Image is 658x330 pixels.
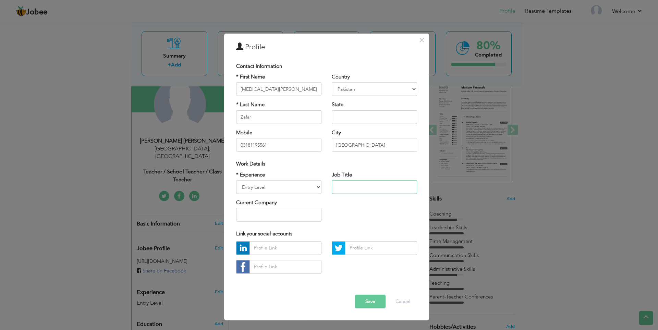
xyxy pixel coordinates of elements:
label: Job Title [332,171,352,178]
label: Mobile [236,129,252,136]
button: Cancel [389,295,417,308]
label: * First Name [236,73,265,81]
label: * Last Name [236,101,265,108]
input: Profile Link [249,241,321,255]
span: Work Details [236,160,265,167]
img: Twitter [332,242,345,255]
label: State [332,101,343,108]
img: linkedin [236,242,249,255]
span: Contact Information [236,62,282,69]
label: City [332,129,341,136]
span: Link your social accounts [236,230,292,237]
button: Save [355,295,386,308]
input: Profile Link [345,241,417,255]
label: Country [332,73,350,81]
img: facebook [236,260,249,273]
button: Close [416,34,427,45]
input: Profile Link [249,260,321,274]
h3: Profile [236,42,417,52]
label: Current Company [236,199,277,206]
span: × [419,34,425,46]
label: * Experience [236,171,265,178]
